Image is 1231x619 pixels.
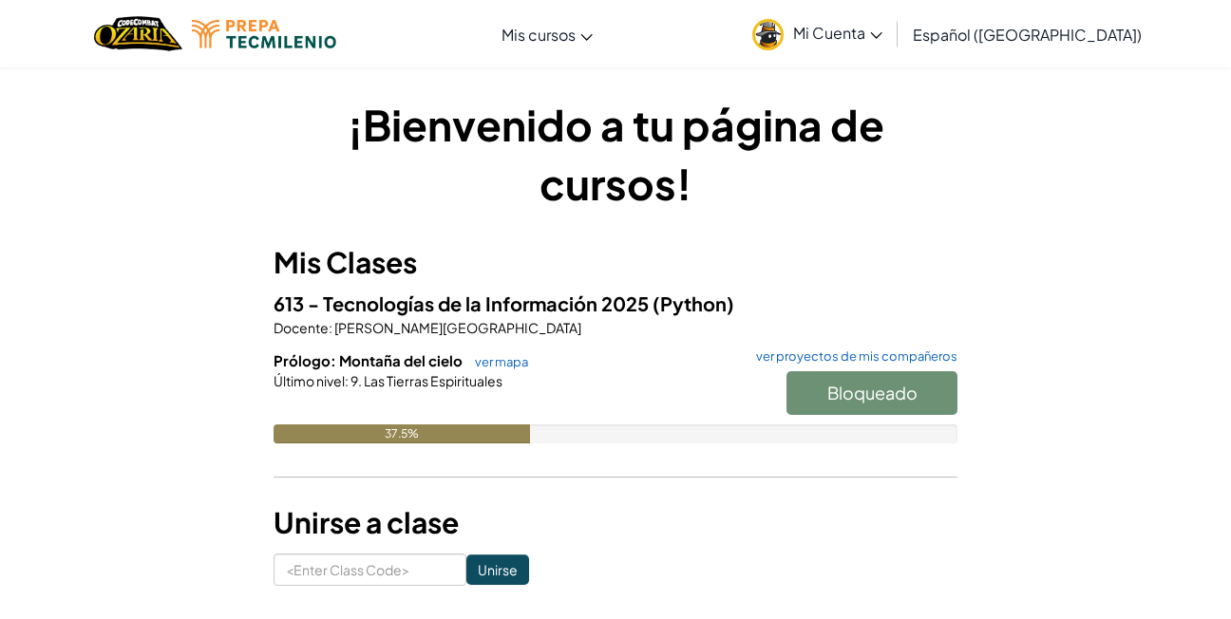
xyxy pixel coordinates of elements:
[192,20,336,48] img: Tecmilenio logo
[274,95,957,213] h1: ¡Bienvenido a tu página de cursos!
[94,14,182,53] a: Ozaria by CodeCombat logo
[274,501,957,544] h3: Unirse a clase
[743,4,892,64] a: Mi Cuenta
[274,351,465,369] span: Prólogo: Montaña del cielo
[492,9,602,60] a: Mis cursos
[747,350,957,363] a: ver proyectos de mis compañeros
[362,372,502,389] span: Las Tierras Espirituales
[329,319,332,336] span: :
[349,372,362,389] span: 9.
[274,319,329,336] span: Docente
[465,354,528,369] a: ver mapa
[793,23,882,43] span: Mi Cuenta
[274,372,345,389] span: Último nivel
[274,553,466,586] input: <Enter Class Code>
[332,319,581,336] span: [PERSON_NAME][GEOGRAPHIC_DATA]
[94,14,182,53] img: Home
[502,25,576,45] span: Mis cursos
[653,291,734,315] span: (Python)
[274,241,957,284] h3: Mis Clases
[903,9,1151,60] a: Español ([GEOGRAPHIC_DATA])
[345,372,349,389] span: :
[913,25,1142,45] span: Español ([GEOGRAPHIC_DATA])
[752,19,784,50] img: avatar
[274,424,530,443] div: 37.5%
[466,554,529,585] input: Unirse
[274,291,653,315] span: 613 - Tecnologías de la Información 2025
